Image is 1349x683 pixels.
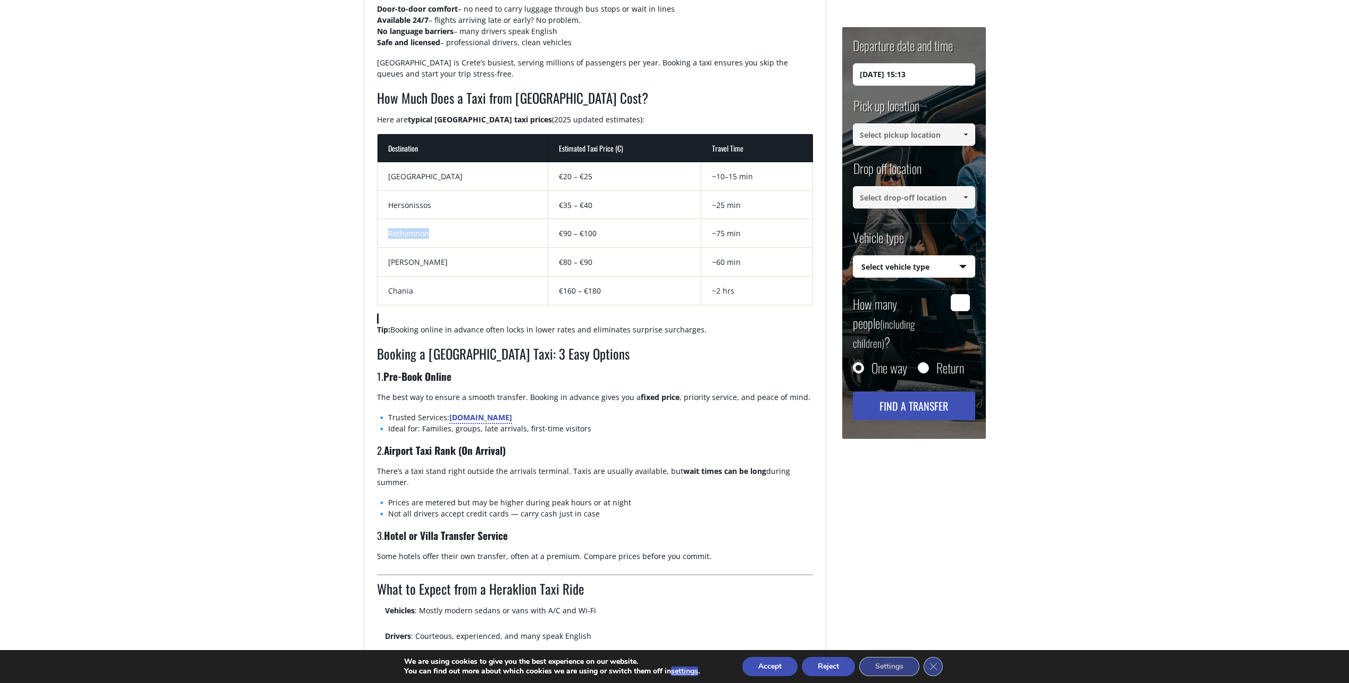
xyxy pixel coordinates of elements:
strong: No language barriers [377,26,454,36]
label: Pick up location [853,96,919,123]
button: Reject [802,657,855,676]
strong: Drivers [385,631,411,641]
button: Accept [742,657,798,676]
td: [PERSON_NAME] [378,248,549,277]
td: €90 – €100 [548,219,701,248]
td: ~25 min [701,191,813,220]
span: Select vehicle type [853,256,975,278]
p: : Courteous, experienced, and many speak English [385,630,813,651]
strong: Tip: [377,324,390,335]
p: The best way to ensure a smooth transfer. Booking in advance gives you a , priority service, and ... [377,392,813,412]
label: Departure date and time [853,36,953,63]
h3: 1. [377,369,813,392]
td: [GEOGRAPHIC_DATA] [378,162,549,191]
p: 🔹 Trusted Services: 🔹 Ideal for: Families, groups, late arrivals, first-time visitors [377,412,813,443]
p: You can find out more about which cookies we are using or switch them off in . [404,667,700,676]
input: Select drop-off location [853,186,975,209]
h2: How Much Does a Taxi from [GEOGRAPHIC_DATA] Cost? [377,88,813,114]
strong: Vehicles [385,605,415,615]
p: – no need to carry luggage through bus stops or wait in lines – flights arriving late or early? N... [377,3,813,57]
strong: Safe and licensed [377,37,440,47]
label: Drop off location [853,159,921,186]
h2: What to Expect from a Heraklion Taxi Ride [377,579,813,605]
h3: 3. [377,528,813,551]
td: ~10–15 min [701,162,813,191]
h2: Booking a [GEOGRAPHIC_DATA] Taxi: 3 Easy Options [377,344,813,370]
td: Hersonissos [378,191,549,220]
strong: Pre-Book Online [383,369,451,384]
h3: 2. [377,443,813,465]
button: settings [671,667,698,676]
td: ~60 min [701,248,813,277]
strong: typical [GEOGRAPHIC_DATA] taxi prices [408,114,552,124]
p: : Mostly modern sedans or vans with A/C and Wi-Fi [385,605,813,625]
p: We are using cookies to give you the best experience on our website. [404,657,700,667]
button: Settings [859,657,919,676]
th: Travel Time [701,134,813,162]
p: Here are (2025 updated estimates): [377,114,813,134]
p: [GEOGRAPHIC_DATA] is Crete’s busiest, serving millions of passengers per year. Booking a taxi ens... [377,57,813,88]
td: €160 – €180 [548,277,701,305]
button: Find a transfer [853,392,975,420]
td: €20 – €25 [548,162,701,191]
a: [DOMAIN_NAME] [449,412,512,422]
input: Select pickup location [853,123,975,146]
th: Destination [378,134,549,162]
td: €35 – €40 [548,191,701,220]
p: Some hotels offer their own transfer, often at a premium. Compare prices before you commit. [377,551,813,571]
p: There’s a taxi stand right outside the arrivals terminal. Taxis are usually available, but during... [377,465,813,497]
td: ~2 hrs [701,277,813,305]
strong: Airport Taxi Rank (On Arrival) [384,443,506,457]
strong: wait times can be long [683,466,766,476]
a: Show All Items [957,123,974,146]
label: How many people ? [853,294,945,352]
td: €80 – €90 [548,248,701,277]
label: One way [872,362,907,373]
label: Vehicle type [853,228,904,255]
label: Return [936,362,964,373]
small: (including children) [853,316,915,351]
button: Close GDPR Cookie Banner [924,657,943,676]
strong: fixed price [641,392,680,402]
strong: Hotel or Villa Transfer Service [384,528,508,543]
td: Chania [378,277,549,305]
p: Booking online in advance often locks in lower rates and eliminates surprise surcharges. [377,324,813,344]
td: ~75 min [701,219,813,248]
strong: Available 24/7 [377,15,429,25]
a: Show All Items [957,186,974,209]
td: Rethymnon [378,219,549,248]
p: 🔹 Prices are metered but may be higher during peak hours or at night 🔹 Not all drivers accept cre... [377,497,813,528]
th: Estimated Taxi Price (€) [548,134,701,162]
strong: Door-to-door comfort [377,4,458,14]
